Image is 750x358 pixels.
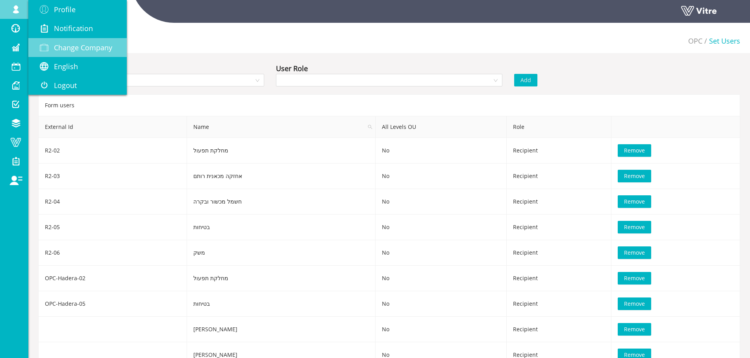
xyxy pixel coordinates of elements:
[45,249,60,256] span: R2-06
[624,248,645,257] span: Remove
[28,76,127,95] a: Logout
[187,138,376,163] td: מחלקת תפעול
[624,299,645,308] span: Remove
[365,116,376,138] span: search
[376,138,507,163] td: No
[618,272,651,285] button: Remove
[376,116,507,138] th: All Levels OU
[513,249,538,256] span: Recipient
[45,223,60,231] span: R2-05
[28,19,127,38] a: Notification
[618,221,651,233] button: Remove
[54,5,76,14] span: Profile
[39,116,187,138] th: External Id
[45,147,60,154] span: R2-02
[376,189,507,215] td: No
[28,57,127,76] a: English
[513,198,538,205] span: Recipient
[28,38,127,57] a: Change Company
[187,266,376,291] td: מחלקת תפעול
[513,300,538,307] span: Recipient
[187,116,375,138] span: Name
[513,172,538,180] span: Recipient
[376,317,507,342] td: No
[54,24,93,33] span: Notification
[624,197,645,206] span: Remove
[624,325,645,334] span: Remove
[514,74,537,86] button: Add
[187,240,376,266] td: משק
[624,146,645,155] span: Remove
[38,94,740,116] div: Form users
[513,223,538,231] span: Recipient
[187,291,376,317] td: בטיחות
[624,223,645,231] span: Remove
[618,297,651,310] button: Remove
[45,172,60,180] span: R2-03
[624,274,645,283] span: Remove
[688,36,702,46] a: OPC
[618,144,651,157] button: Remove
[45,274,85,282] span: OPC-Hadera-02
[513,147,538,154] span: Recipient
[376,291,507,317] td: No
[368,125,372,129] span: search
[187,189,376,215] td: חשמל מכשור ובקרה
[618,195,651,208] button: Remove
[187,317,376,342] td: [PERSON_NAME]
[513,325,538,333] span: Recipient
[702,35,740,46] li: Set Users
[187,163,376,189] td: אחזקה מכאנית רותם
[187,215,376,240] td: בטיחות
[618,323,651,336] button: Remove
[376,266,507,291] td: No
[376,163,507,189] td: No
[618,170,651,182] button: Remove
[54,81,77,90] span: Logout
[376,240,507,266] td: No
[54,43,112,52] span: Change Company
[45,198,60,205] span: R2-04
[54,62,78,71] span: English
[276,63,308,74] div: User Role
[513,274,538,282] span: Recipient
[624,172,645,180] span: Remove
[618,246,651,259] button: Remove
[376,215,507,240] td: No
[507,116,611,138] th: Role
[45,300,85,307] span: OPC-Hadera-05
